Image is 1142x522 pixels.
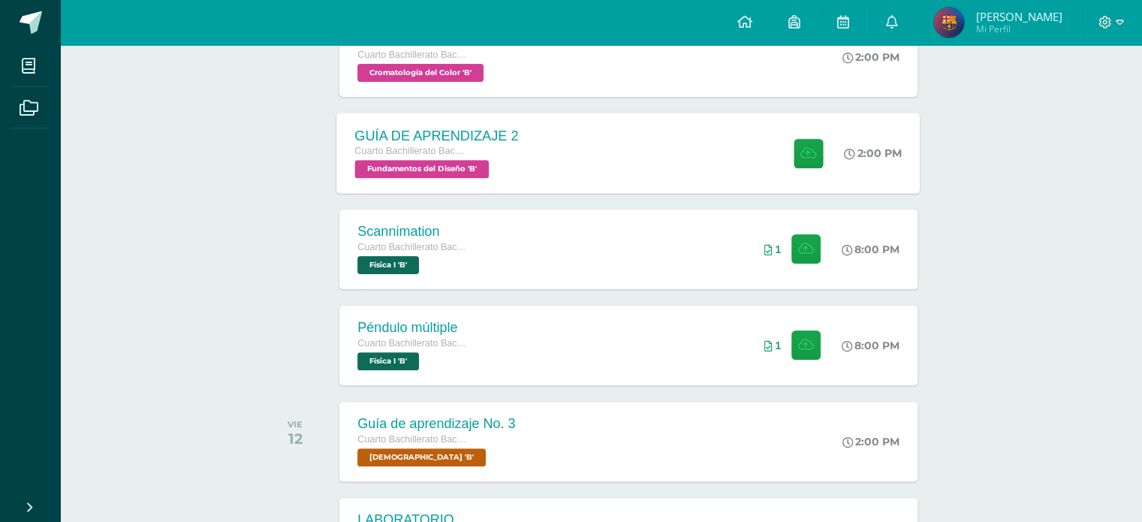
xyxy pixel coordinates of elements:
div: Archivos entregados [764,339,781,352]
span: Cuarto Bachillerato Bachillerato en CCLL con Orientación en Diseño Gráfico [357,50,470,60]
img: e2cc278f57f63dae46b7a76269f6ecc0.png [934,8,964,38]
div: Péndulo múltiple [357,320,470,336]
div: Guía de aprendizaje No. 3 [357,416,515,432]
div: 8:00 PM [842,243,899,256]
div: GUÍA DE APRENDIZAJE 2 [355,128,519,143]
span: Fundamentos del Diseño 'B' [355,160,490,178]
span: 1 [775,243,781,255]
span: Cuarto Bachillerato Bachillerato en CCLL con Orientación en Diseño Gráfico [357,434,470,445]
span: 1 [775,339,781,352]
span: Mi Perfil [975,23,1062,35]
div: 2:00 PM [845,146,902,160]
div: 2:00 PM [842,435,899,448]
div: 8:00 PM [842,339,899,352]
span: Cromatología del Color 'B' [357,64,484,82]
div: Archivos entregados [764,243,781,255]
div: 2:00 PM [842,50,899,64]
span: [PERSON_NAME] [975,9,1062,24]
div: Scannimation [357,224,470,240]
span: Física I 'B' [357,256,419,274]
div: 12 [288,430,303,448]
span: Cuarto Bachillerato Bachillerato en CCLL con Orientación en Diseño Gráfico [355,146,469,156]
span: Biblia 'B' [357,448,486,466]
span: Cuarto Bachillerato Bachillerato en CCLL con Orientación en Diseño Gráfico [357,242,470,252]
span: Física I 'B' [357,352,419,370]
div: VIE [288,419,303,430]
span: Cuarto Bachillerato Bachillerato en CCLL con Orientación en Diseño Gráfico [357,338,470,349]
